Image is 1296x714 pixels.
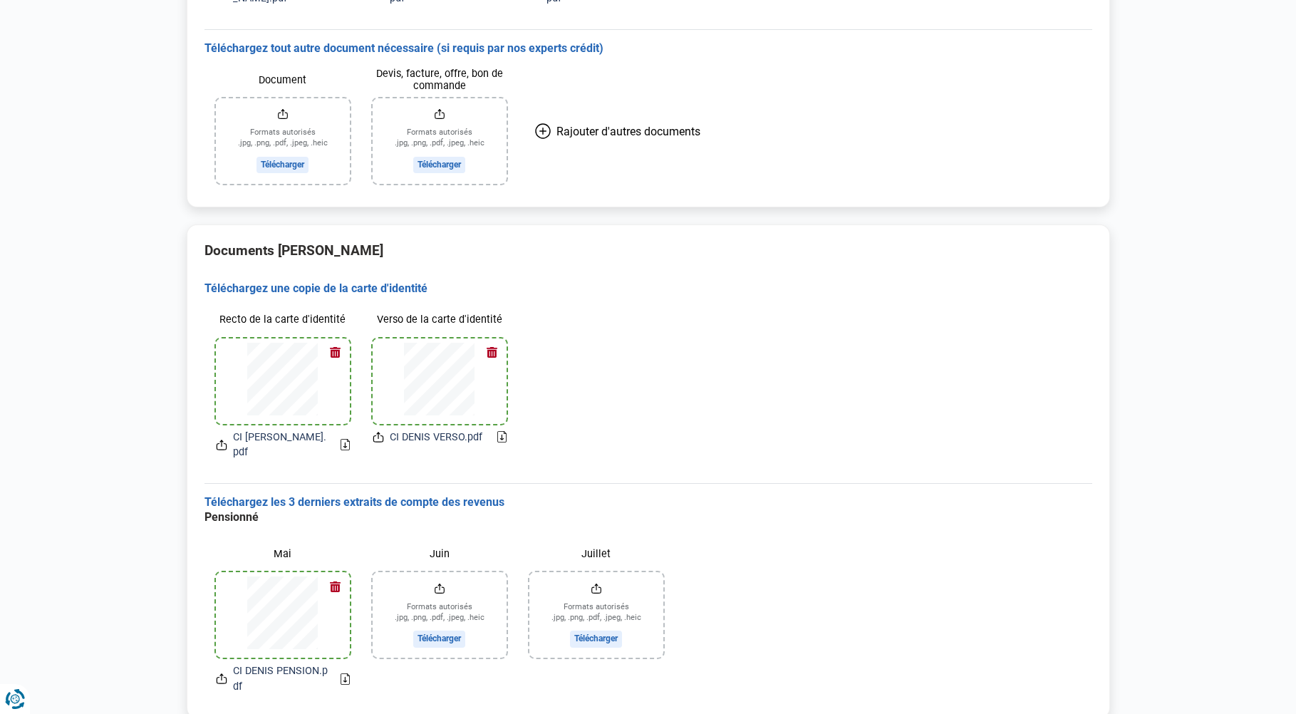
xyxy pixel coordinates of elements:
[204,242,1092,259] h2: Documents [PERSON_NAME]
[373,308,507,333] label: Verso de la carte d'identité
[204,41,1092,56] h3: Téléchargez tout autre document nécessaire (si requis par nos experts crédit)
[216,542,350,566] label: Mai
[204,495,1092,510] h3: Téléchargez les 3 derniers extraits de compte des revenus
[204,510,675,525] div: Pensionné
[216,308,350,333] label: Recto de la carte d'identité
[341,439,350,450] a: Download
[529,542,663,566] label: Juillet
[373,542,507,566] label: Juin
[390,430,482,445] span: CI DENIS VERSO.pdf
[556,125,700,138] span: Rajouter d'autres documents
[204,281,1092,296] h3: Téléchargez une copie de la carte d'identité
[216,68,350,93] label: Document
[341,673,350,685] a: Download
[497,431,507,443] a: Download
[233,663,329,694] span: CI DENIS PENSION.pdf
[373,68,507,93] label: Devis, facture, offre, bon de commande
[233,430,329,460] span: CI [PERSON_NAME].pdf
[518,68,717,195] button: Rajouter d'autres documents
